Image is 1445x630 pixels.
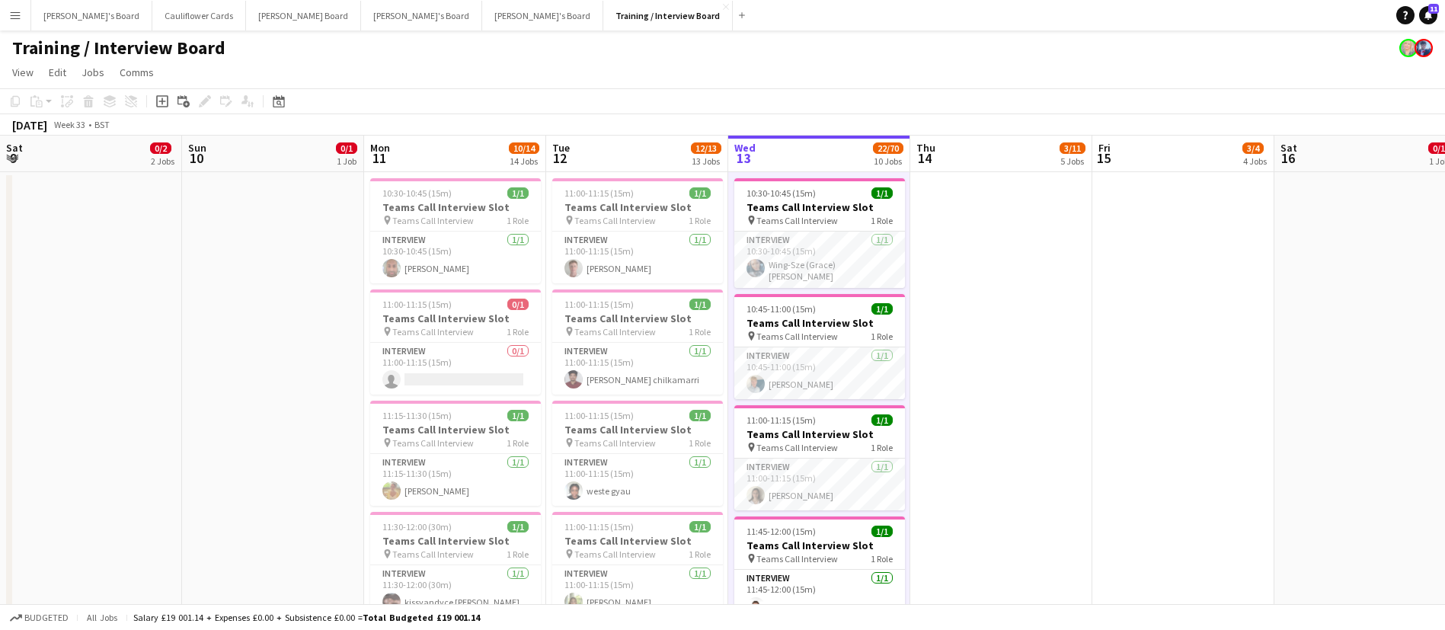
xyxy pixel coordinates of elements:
span: 9 [4,149,23,167]
span: 1/1 [689,299,711,310]
span: 3/11 [1060,142,1085,154]
span: Sat [6,141,23,155]
span: 1 Role [871,215,893,226]
app-job-card: 11:00-11:15 (15m)1/1Teams Call Interview Slot Teams Call Interview1 RoleInterview1/111:00-11:15 (... [552,401,723,506]
span: Wed [734,141,756,155]
div: Salary £19 001.14 + Expenses £0.00 + Subsistence £0.00 = [133,612,480,623]
span: Teams Call Interview [756,331,838,342]
app-card-role: Interview0/111:00-11:15 (15m) [370,343,541,395]
span: Teams Call Interview [574,548,656,560]
span: Teams Call Interview [756,215,838,226]
span: 1 Role [507,326,529,337]
span: 13 [732,149,756,167]
span: All jobs [84,612,120,623]
app-card-role: Interview1/111:15-11:30 (15m)[PERSON_NAME] [370,454,541,506]
span: 1/1 [871,414,893,426]
span: Jobs [82,66,104,79]
span: Teams Call Interview [392,326,474,337]
app-card-role: Interview1/111:00-11:15 (15m)[PERSON_NAME] [552,232,723,283]
span: Teams Call Interview [574,437,656,449]
span: 3/4 [1242,142,1264,154]
div: 11:00-11:15 (15m)0/1Teams Call Interview Slot Teams Call Interview1 RoleInterview0/111:00-11:15 (... [370,289,541,395]
span: Teams Call Interview [392,548,474,560]
span: Teams Call Interview [574,215,656,226]
app-job-card: 11:45-12:00 (15m)1/1Teams Call Interview Slot Teams Call Interview1 RoleInterview1/111:45-12:00 (... [734,516,905,622]
div: 11:00-11:15 (15m)1/1Teams Call Interview Slot Teams Call Interview1 RoleInterview1/111:00-11:15 (... [552,512,723,617]
span: 10:45-11:00 (15m) [746,303,816,315]
button: [PERSON_NAME] Board [246,1,361,30]
app-job-card: 11:00-11:15 (15m)1/1Teams Call Interview Slot Teams Call Interview1 RoleInterview1/111:00-11:15 (... [734,405,905,510]
app-user-avatar: Jamie Anderson-Edward [1415,39,1433,57]
span: Week 33 [50,119,88,130]
h1: Training / Interview Board [12,37,225,59]
span: 1 Role [689,437,711,449]
span: Total Budgeted £19 001.14 [363,612,480,623]
span: Thu [916,141,935,155]
span: 12/13 [691,142,721,154]
a: Comms [113,62,160,82]
span: 0/1 [336,142,357,154]
span: 10 [186,149,206,167]
h3: Teams Call Interview Slot [370,423,541,437]
div: 10 Jobs [874,155,903,167]
span: 10:30-10:45 (15m) [382,187,452,199]
span: 1/1 [507,187,529,199]
span: 1/1 [871,187,893,199]
span: Fri [1098,141,1111,155]
span: 1 Role [871,553,893,564]
span: Mon [370,141,390,155]
span: 1 Role [507,437,529,449]
app-card-role: Interview1/111:45-12:00 (15m)[PERSON_NAME] [734,570,905,622]
span: 11:15-11:30 (15m) [382,410,452,421]
div: 10:45-11:00 (15m)1/1Teams Call Interview Slot Teams Call Interview1 RoleInterview1/110:45-11:00 (... [734,294,905,399]
span: 1/1 [689,410,711,421]
span: Tue [552,141,570,155]
h3: Teams Call Interview Slot [552,312,723,325]
h3: Teams Call Interview Slot [734,539,905,552]
span: 11:00-11:15 (15m) [564,521,634,532]
span: 1 Role [689,326,711,337]
h3: Teams Call Interview Slot [370,200,541,214]
div: 11:15-11:30 (15m)1/1Teams Call Interview Slot Teams Call Interview1 RoleInterview1/111:15-11:30 (... [370,401,541,506]
button: [PERSON_NAME]'s Board [31,1,152,30]
button: [PERSON_NAME]'s Board [482,1,603,30]
div: BST [94,119,110,130]
div: 1 Job [337,155,356,167]
span: 11:00-11:15 (15m) [382,299,452,310]
app-card-role: Interview1/110:45-11:00 (15m)[PERSON_NAME] [734,347,905,399]
span: 14 [914,149,935,167]
span: Sat [1280,141,1297,155]
div: 2 Jobs [151,155,174,167]
span: 15 [1096,149,1111,167]
app-card-role: Interview1/111:00-11:15 (15m)[PERSON_NAME] [552,565,723,617]
span: 11:00-11:15 (15m) [746,414,816,426]
h3: Teams Call Interview Slot [734,200,905,214]
span: Edit [49,66,66,79]
app-job-card: 11:00-11:15 (15m)1/1Teams Call Interview Slot Teams Call Interview1 RoleInterview1/111:00-11:15 (... [552,289,723,395]
span: 11:00-11:15 (15m) [564,410,634,421]
app-job-card: 10:30-10:45 (15m)1/1Teams Call Interview Slot Teams Call Interview1 RoleInterview1/110:30-10:45 (... [370,178,541,283]
span: 1/1 [507,521,529,532]
a: Edit [43,62,72,82]
span: Budgeted [24,612,69,623]
app-job-card: 11:00-11:15 (15m)1/1Teams Call Interview Slot Teams Call Interview1 RoleInterview1/111:00-11:15 (... [552,178,723,283]
span: 1 Role [871,442,893,453]
span: 1 Role [507,548,529,560]
span: Teams Call Interview [574,326,656,337]
span: 11:00-11:15 (15m) [564,299,634,310]
button: Budgeted [8,609,71,626]
h3: Teams Call Interview Slot [734,427,905,441]
span: 10/14 [509,142,539,154]
span: 11 [368,149,390,167]
span: Sun [188,141,206,155]
span: 0/2 [150,142,171,154]
h3: Teams Call Interview Slot [370,312,541,325]
div: 14 Jobs [510,155,539,167]
a: 11 [1419,6,1437,24]
span: 11 [1428,4,1439,14]
span: 1 Role [689,215,711,226]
